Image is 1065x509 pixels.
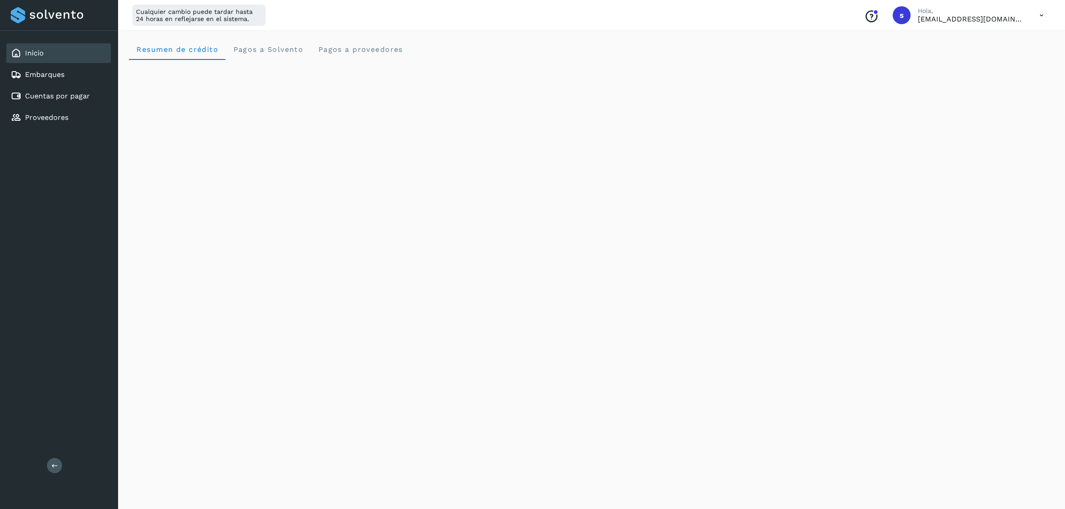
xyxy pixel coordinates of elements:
div: Cuentas por pagar [6,86,111,106]
a: Inicio [25,49,44,57]
span: Resumen de crédito [136,45,218,54]
div: Inicio [6,43,111,63]
a: Proveedores [25,113,68,122]
div: Cualquier cambio puede tardar hasta 24 horas en reflejarse en el sistema. [132,4,266,26]
a: Cuentas por pagar [25,92,90,100]
div: Proveedores [6,108,111,127]
p: solvento@segmail.co [918,15,1025,23]
a: Embarques [25,70,64,79]
p: Hola, [918,7,1025,15]
span: Pagos a proveedores [318,45,403,54]
div: Embarques [6,65,111,85]
span: Pagos a Solvento [233,45,303,54]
